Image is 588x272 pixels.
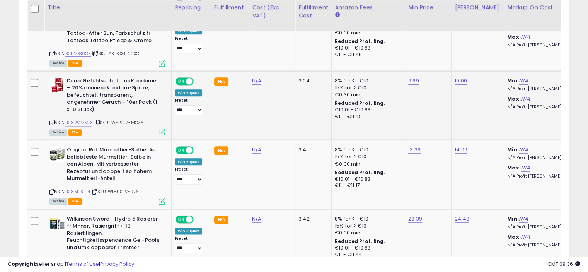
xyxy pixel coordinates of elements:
div: 15% for > €10 [335,84,399,91]
span: FBA [68,60,82,67]
div: Preset: [175,167,205,184]
span: FBA [68,129,82,136]
span: All listings currently available for purchase on Amazon [49,129,67,136]
div: 15% for > €10 [335,153,399,160]
a: N/A [252,146,261,154]
div: €10.01 - €10.83 [335,45,399,51]
div: 15% for > €10 [335,222,399,229]
span: | SKU: WL-USEV-976T [91,188,141,195]
span: OFF [193,147,205,154]
div: Preset: [175,98,205,115]
a: N/A [521,33,530,41]
div: Fulfillment [214,3,245,12]
a: Terms of Use [66,260,99,268]
b: Min: [507,77,519,84]
a: 10.00 [455,77,467,85]
div: ASIN: [49,146,165,204]
a: 14.09 [455,146,467,154]
div: ASIN: [49,15,165,66]
span: OFF [193,78,205,84]
a: 23.39 [408,215,422,223]
b: Reduced Prof. Rng. [335,169,385,176]
a: 24.49 [455,215,469,223]
div: €0.30 min [335,29,399,36]
div: €0.30 min [335,91,399,98]
div: Fulfillment Cost [298,3,328,20]
a: N/A [521,233,530,241]
div: Win BuyBox [175,89,202,96]
b: Max: [507,233,521,241]
a: B082VP752X [65,120,92,126]
b: Reduced Prof. Rng. [335,238,385,245]
th: The percentage added to the cost of goods (COGS) that forms the calculator for Min & Max prices. [504,0,578,31]
div: €11 - €11.45 [335,51,399,58]
div: Preset: [175,36,205,53]
span: OFF [193,216,205,222]
b: Max: [507,33,521,41]
a: 9.99 [408,77,419,85]
div: 3.4 [298,146,326,153]
div: [PERSON_NAME] [455,3,501,12]
span: All listings currently available for purchase on Amazon [49,198,67,205]
div: Title [48,3,168,12]
div: Win BuyBox [175,27,202,34]
small: Amazon Fees. [335,12,339,19]
div: €0.30 min [335,161,399,168]
div: Repricing [175,3,208,12]
div: €10.01 - €10.83 [335,107,399,113]
b: Wilkinson Sword - Hydro 5 Rasierer fr Mnner, Rasiergriff + 13 Rasierklingen, Feuchtigkeitsspenden... [67,216,161,253]
div: €10.01 - €10.83 [335,176,399,183]
p: N/A Profit [PERSON_NAME] [507,243,571,248]
a: N/A [519,146,528,154]
a: N/A [519,215,528,223]
small: FBA [214,146,228,155]
span: | SKU: 1W-PGJZ-MOZY [94,120,143,126]
div: Win BuyBox [175,228,202,234]
span: | SKU: AB-BIXG-2CXO [92,50,139,56]
p: N/A Profit [PERSON_NAME] [507,174,571,179]
div: 8% for <= €10 [335,77,399,84]
span: ON [176,78,186,84]
b: Min: [507,146,519,153]
p: N/A Profit [PERSON_NAME] [507,224,571,230]
a: Privacy Policy [100,260,134,268]
p: N/A Profit [PERSON_NAME] [507,104,571,110]
span: FBA [68,198,82,205]
span: 2025-08-15 09:36 GMT [547,260,580,268]
span: ON [176,147,186,154]
div: 8% for <= €10 [335,146,399,153]
p: N/A Profit [PERSON_NAME] [507,43,571,48]
p: N/A Profit [PERSON_NAME] [507,86,571,92]
a: 13.39 [408,146,421,154]
strong: Copyright [8,260,36,268]
b: Original Rck Murmeltier-Salbe die beliebteste Murmeltier-Salbe in den Alpen! Mit verbesserter Rez... [67,146,161,184]
div: ASIN: [49,77,165,135]
a: B085F1S1H4 [65,188,90,195]
div: €10.01 - €10.83 [335,245,399,251]
a: N/A [521,95,530,103]
span: All listings currently available for purchase on Amazon [49,60,67,67]
a: N/A [252,77,261,85]
b: Reduced Prof. Rng. [335,38,385,44]
b: Max: [507,95,521,103]
img: 51xd0E5bd3L._SL40_.jpg [49,216,65,231]
div: Win BuyBox [175,158,202,165]
a: B0127BK0OK [65,50,91,57]
b: Reduced Prof. Rng. [335,100,385,106]
p: N/A Profit [PERSON_NAME] [507,155,571,161]
a: N/A [521,164,530,172]
small: FBA [214,216,228,224]
div: Cost (Exc. VAT) [252,3,292,20]
div: Preset: [175,236,205,253]
b: Min: [507,215,519,222]
img: 51rKXAo+9WL._SL40_.jpg [49,77,65,93]
div: Amazon Fees [335,3,402,12]
span: ON [176,216,186,222]
div: €0.30 min [335,229,399,236]
small: FBA [214,77,228,86]
div: €11 - €11.17 [335,182,399,189]
div: 3.04 [298,77,326,84]
b: Durex Gefühlsecht Ultra Kondome – 20% dünnere Kondom-Spitze, befeuchtet, transparent, angenehmer ... [67,77,161,115]
img: 51jI5pixvzL._SL40_.jpg [49,146,65,162]
div: 8% for <= €10 [335,216,399,222]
